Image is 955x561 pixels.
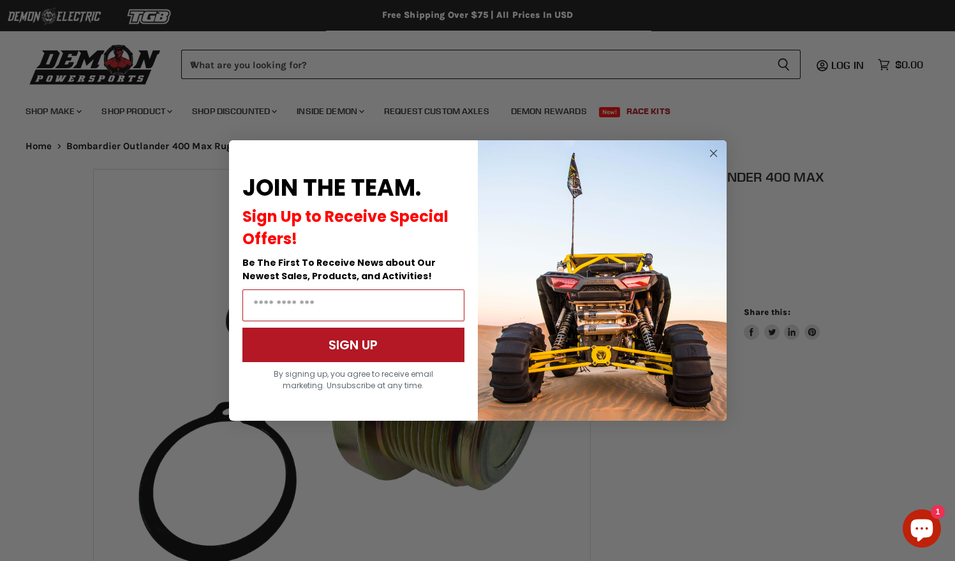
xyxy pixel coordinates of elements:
span: By signing up, you agree to receive email marketing. Unsubscribe at any time. [274,368,433,391]
img: a9095488-b6e7-41ba-879d-588abfab540b.jpeg [478,140,727,421]
button: SIGN UP [242,328,464,362]
input: Email Address [242,289,464,321]
span: JOIN THE TEAM. [242,171,421,204]
span: Be The First To Receive News about Our Newest Sales, Products, and Activities! [242,256,436,282]
inbox-online-store-chat: Shopify online store chat [899,509,945,551]
span: Sign Up to Receive Special Offers! [242,206,448,249]
button: Close dialog [706,145,722,161]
